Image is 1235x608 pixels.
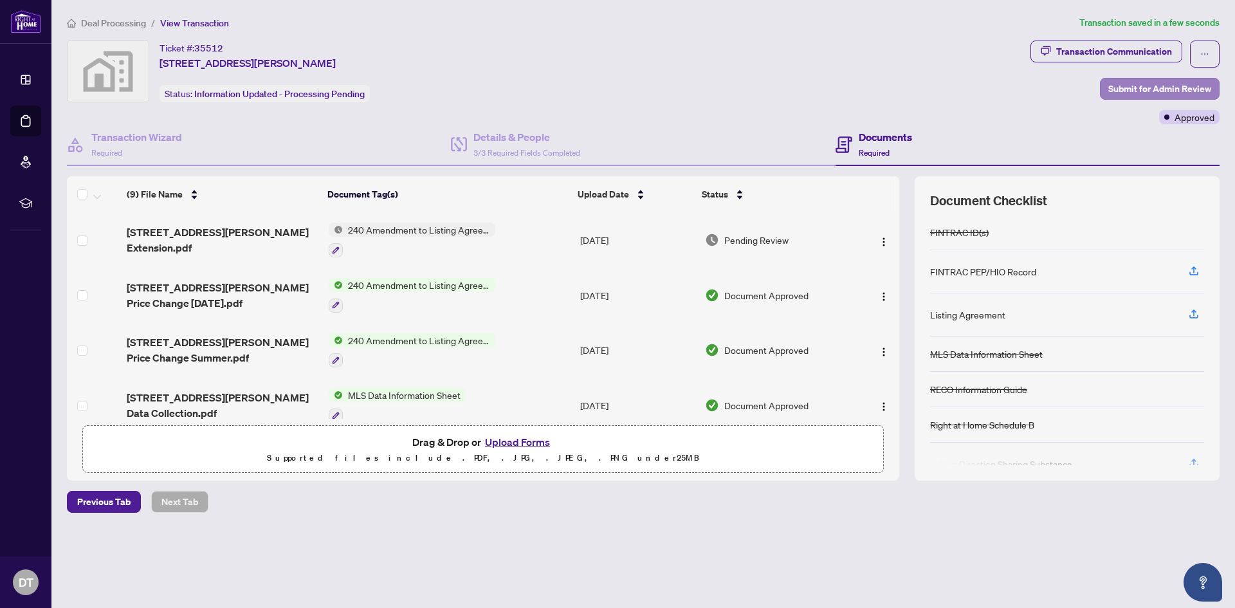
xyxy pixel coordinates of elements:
[412,434,554,450] span: Drag & Drop or
[329,278,495,313] button: Status Icon240 Amendment to Listing Agreement - Authority to Offer for Sale Price Change/Extensio...
[127,390,318,421] span: [STREET_ADDRESS][PERSON_NAME] Data Collection.pdf
[160,41,223,55] div: Ticket #:
[127,280,318,311] span: [STREET_ADDRESS][PERSON_NAME] Price Change [DATE].pdf
[91,148,122,158] span: Required
[859,148,890,158] span: Required
[481,434,554,450] button: Upload Forms
[724,233,789,247] span: Pending Review
[160,17,229,29] span: View Transaction
[930,382,1027,396] div: RECO Information Guide
[697,176,852,212] th: Status
[67,491,141,513] button: Previous Tab
[879,291,889,302] img: Logo
[343,223,495,237] span: 240 Amendment to Listing Agreement - Authority to Offer for Sale Price Change/Extension/Amendment(s)
[91,129,182,145] h4: Transaction Wizard
[194,42,223,54] span: 35512
[160,85,370,102] div: Status:
[578,187,629,201] span: Upload Date
[705,288,719,302] img: Document Status
[874,230,894,250] button: Logo
[81,17,146,29] span: Deal Processing
[879,401,889,412] img: Logo
[151,491,208,513] button: Next Tab
[874,340,894,360] button: Logo
[329,388,466,423] button: Status IconMLS Data Information Sheet
[473,148,580,158] span: 3/3 Required Fields Completed
[127,187,183,201] span: (9) File Name
[68,41,149,102] img: svg%3e
[1108,78,1211,99] span: Submit for Admin Review
[572,176,697,212] th: Upload Date
[322,176,573,212] th: Document Tag(s)
[575,268,700,323] td: [DATE]
[1056,41,1172,62] div: Transaction Communication
[575,323,700,378] td: [DATE]
[575,212,700,268] td: [DATE]
[874,285,894,306] button: Logo
[874,395,894,416] button: Logo
[67,19,76,28] span: home
[1030,41,1182,62] button: Transaction Communication
[83,426,883,474] span: Drag & Drop orUpload FormsSupported files include .PDF, .JPG, .JPEG, .PNG under25MB
[329,223,495,257] button: Status Icon240 Amendment to Listing Agreement - Authority to Offer for Sale Price Change/Extensio...
[1079,15,1220,30] article: Transaction saved in a few seconds
[930,264,1036,279] div: FINTRAC PEP/HIO Record
[127,335,318,365] span: [STREET_ADDRESS][PERSON_NAME] Price Change Summer.pdf
[930,225,989,239] div: FINTRAC ID(s)
[930,418,1034,432] div: Right at Home Schedule B
[930,192,1047,210] span: Document Checklist
[19,573,33,591] span: DT
[705,343,719,357] img: Document Status
[702,187,728,201] span: Status
[122,176,322,212] th: (9) File Name
[329,278,343,292] img: Status Icon
[77,492,131,512] span: Previous Tab
[160,55,336,71] span: [STREET_ADDRESS][PERSON_NAME]
[329,223,343,237] img: Status Icon
[329,333,343,347] img: Status Icon
[879,237,889,247] img: Logo
[343,333,495,347] span: 240 Amendment to Listing Agreement - Authority to Offer for Sale Price Change/Extension/Amendment(s)
[1175,110,1214,124] span: Approved
[91,450,875,466] p: Supported files include .PDF, .JPG, .JPEG, .PNG under 25 MB
[1200,50,1209,59] span: ellipsis
[575,378,700,433] td: [DATE]
[343,388,466,402] span: MLS Data Information Sheet
[705,233,719,247] img: Document Status
[859,129,912,145] h4: Documents
[879,347,889,357] img: Logo
[329,388,343,402] img: Status Icon
[127,225,318,255] span: [STREET_ADDRESS][PERSON_NAME] Extension.pdf
[329,333,495,368] button: Status Icon240 Amendment to Listing Agreement - Authority to Offer for Sale Price Change/Extensio...
[151,15,155,30] li: /
[10,10,41,33] img: logo
[930,347,1043,361] div: MLS Data Information Sheet
[724,288,809,302] span: Document Approved
[724,398,809,412] span: Document Approved
[930,308,1005,322] div: Listing Agreement
[724,343,809,357] span: Document Approved
[705,398,719,412] img: Document Status
[194,88,365,100] span: Information Updated - Processing Pending
[343,278,495,292] span: 240 Amendment to Listing Agreement - Authority to Offer for Sale Price Change/Extension/Amendment(s)
[1184,563,1222,602] button: Open asap
[1100,78,1220,100] button: Submit for Admin Review
[473,129,580,145] h4: Details & People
